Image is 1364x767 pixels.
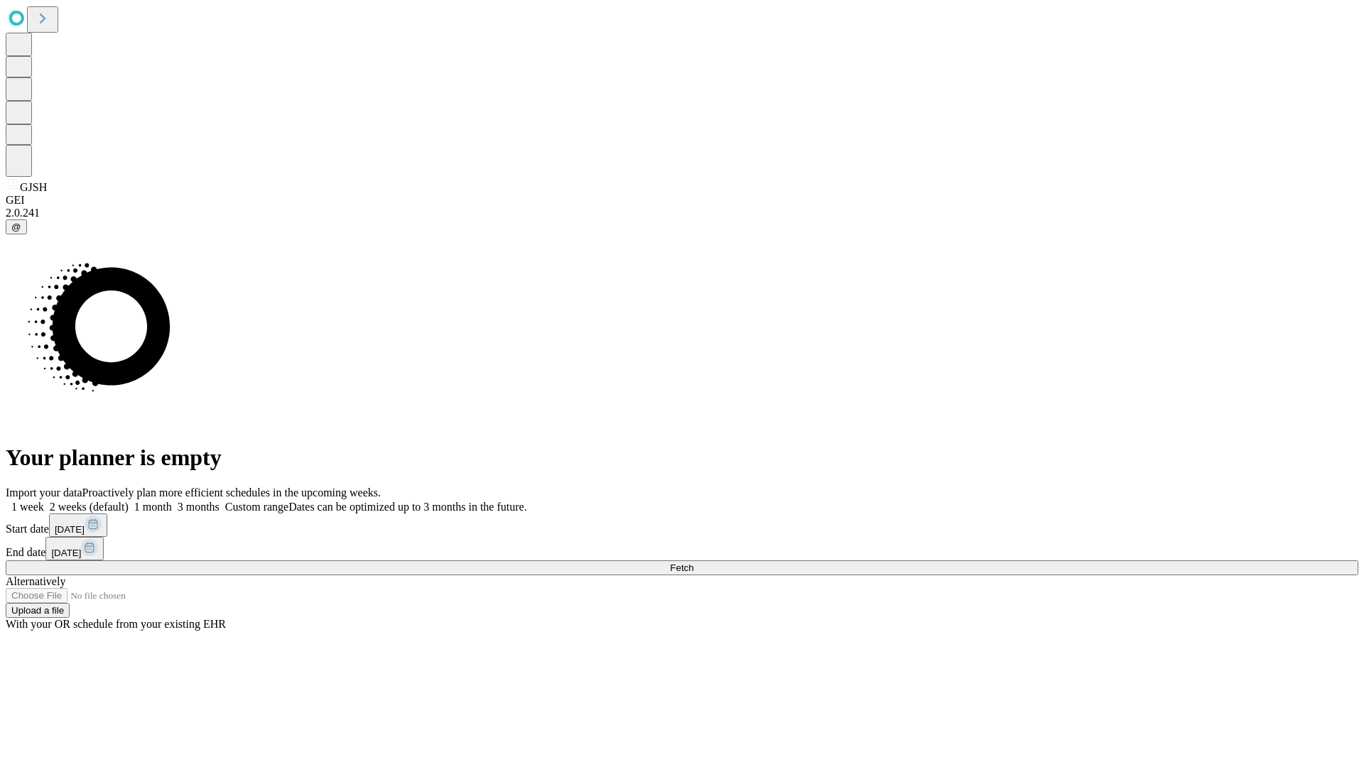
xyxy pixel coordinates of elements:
span: Custom range [225,501,288,513]
span: Fetch [670,562,693,573]
span: @ [11,222,21,232]
button: [DATE] [49,513,107,537]
div: 2.0.241 [6,207,1358,219]
h1: Your planner is empty [6,445,1358,471]
div: GEI [6,194,1358,207]
span: Alternatively [6,575,65,587]
span: 1 month [134,501,172,513]
span: 1 week [11,501,44,513]
span: [DATE] [55,524,85,535]
span: 3 months [178,501,220,513]
div: End date [6,537,1358,560]
button: Upload a file [6,603,70,618]
span: GJSH [20,181,47,193]
span: With your OR schedule from your existing EHR [6,618,226,630]
button: Fetch [6,560,1358,575]
div: Start date [6,513,1358,537]
span: [DATE] [51,548,81,558]
span: 2 weeks (default) [50,501,129,513]
span: Dates can be optimized up to 3 months in the future. [288,501,526,513]
button: [DATE] [45,537,104,560]
button: @ [6,219,27,234]
span: Proactively plan more efficient schedules in the upcoming weeks. [82,486,381,499]
span: Import your data [6,486,82,499]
